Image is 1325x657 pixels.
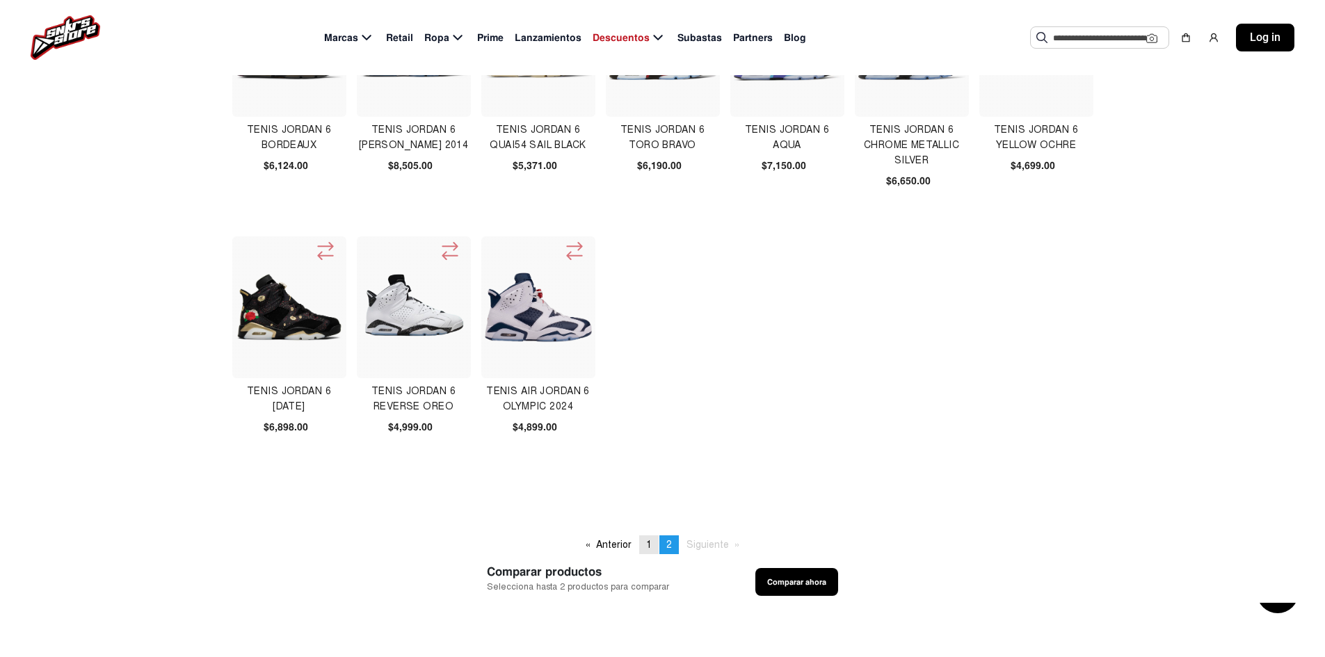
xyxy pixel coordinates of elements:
[264,420,308,435] span: $6,898.00
[1250,29,1280,46] span: Log in
[1036,32,1047,43] img: Buscar
[686,539,729,551] span: Siguiente
[730,122,844,153] h4: Tenis Jordan 6 Aqua
[481,122,595,153] h4: Tenis Jordan 6 Quai54 Sail Black
[513,159,557,173] span: $5,371.00
[733,31,773,45] span: Partners
[1146,33,1157,44] img: Cámara
[487,563,669,581] span: Comparar productos
[324,31,358,45] span: Marcas
[232,384,346,414] h4: Tenis Jordan 6 [DATE]
[1011,159,1055,173] span: $4,699.00
[388,420,433,435] span: $4,999.00
[477,31,504,45] span: Prime
[579,535,639,554] a: Anterior page
[31,15,100,60] img: logo
[677,31,722,45] span: Subastas
[666,539,672,551] span: 2
[236,254,343,361] img: Tenis Jordan 6 Chinese New Year 2018
[886,174,931,188] span: $6,650.00
[357,122,470,153] h4: Tenis Jordan 6 [PERSON_NAME] 2014
[513,420,557,435] span: $4,899.00
[360,254,467,361] img: TENIS JORDAN 6 REVERSE OREO
[424,31,449,45] span: Ropa
[646,539,652,551] span: 1
[1180,32,1191,43] img: shopping
[579,535,747,554] ul: Pagination
[855,122,968,168] h4: Tenis Jordan 6 Chrome Metallic Silver
[388,159,433,173] span: $8,505.00
[606,122,719,153] h4: Tenis Jordan 6 Toro Bravo
[755,568,838,596] button: Comparar ahora
[637,159,682,173] span: $6,190.00
[357,384,470,414] h4: TENIS JORDAN 6 REVERSE OREO
[979,122,1093,153] h4: TENIS JORDAN 6 YELLOW OCHRE
[481,384,595,414] h4: TENIS AIR JORDAN 6 OLYMPIC 2024
[784,31,806,45] span: Blog
[264,159,308,173] span: $6,124.00
[232,122,346,153] h4: Tenis Jordan 6 Bordeaux
[386,31,413,45] span: Retail
[762,159,806,173] span: $7,150.00
[1208,32,1219,43] img: user
[593,31,650,45] span: Descuentos
[487,581,669,594] span: Selecciona hasta 2 productos para comparar
[515,31,581,45] span: Lanzamientos
[485,254,592,361] img: TENIS AIR JORDAN 6 OLYMPIC 2024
